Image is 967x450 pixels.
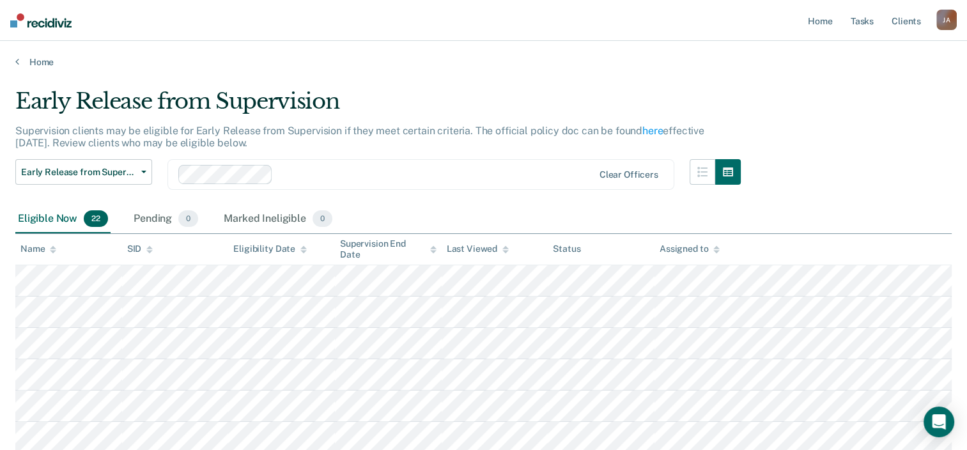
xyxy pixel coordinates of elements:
[10,13,72,27] img: Recidiviz
[313,210,332,227] span: 0
[127,244,153,254] div: SID
[21,167,136,178] span: Early Release from Supervision
[642,125,663,137] a: here
[233,244,307,254] div: Eligibility Date
[936,10,957,30] div: J A
[178,210,198,227] span: 0
[924,407,954,437] div: Open Intercom Messenger
[15,159,152,185] button: Early Release from Supervision
[660,244,720,254] div: Assigned to
[447,244,509,254] div: Last Viewed
[340,238,437,260] div: Supervision End Date
[15,205,111,233] div: Eligible Now22
[84,210,108,227] span: 22
[15,125,704,149] p: Supervision clients may be eligible for Early Release from Supervision if they meet certain crite...
[15,56,952,68] a: Home
[221,205,335,233] div: Marked Ineligible0
[936,10,957,30] button: JA
[131,205,201,233] div: Pending0
[600,169,658,180] div: Clear officers
[15,88,741,125] div: Early Release from Supervision
[20,244,56,254] div: Name
[553,244,580,254] div: Status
